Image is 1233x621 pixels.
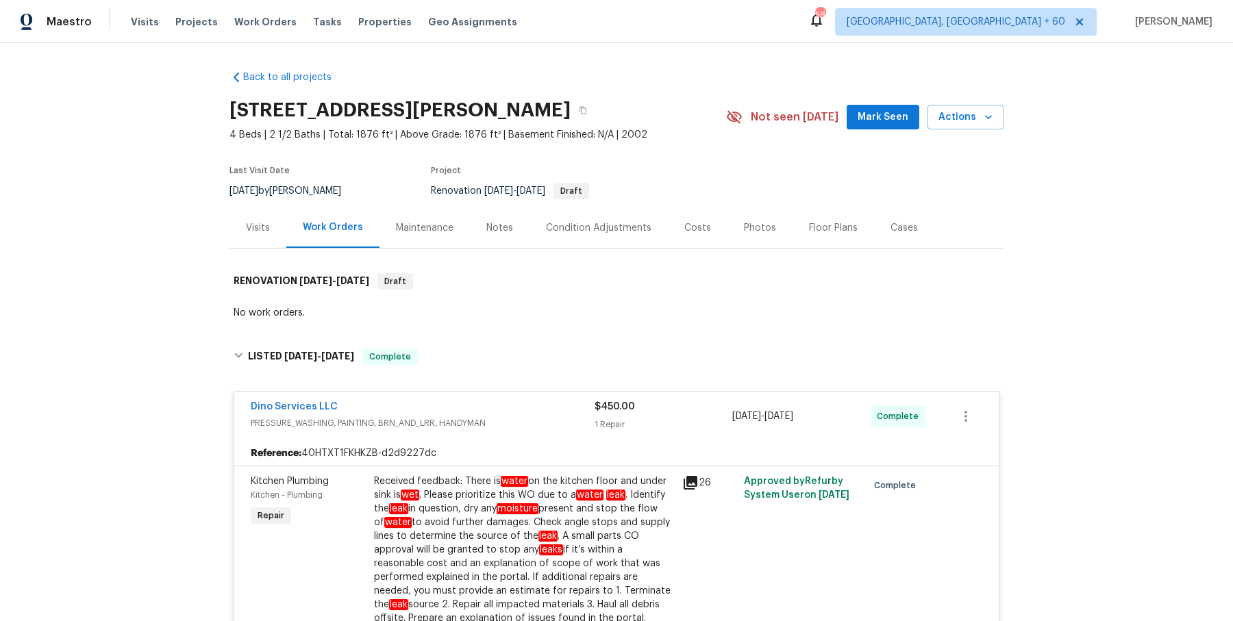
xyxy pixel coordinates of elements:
[234,273,369,290] h6: RENOVATION
[874,479,921,492] span: Complete
[1130,15,1212,29] span: [PERSON_NAME]
[229,183,358,199] div: by [PERSON_NAME]
[431,186,589,196] span: Renovation
[175,15,218,29] span: Projects
[131,15,159,29] span: Visits
[321,351,354,361] span: [DATE]
[809,221,858,235] div: Floor Plans
[819,490,849,500] span: [DATE]
[732,409,793,423] span: -
[389,503,408,514] em: leak
[516,186,545,196] span: [DATE]
[336,276,369,286] span: [DATE]
[313,17,342,27] span: Tasks
[47,15,92,29] span: Maestro
[401,490,419,500] em: wet
[303,220,363,234] div: Work Orders
[379,275,412,288] span: Draft
[497,503,538,514] em: moisture
[684,221,711,235] div: Costs
[284,351,354,361] span: -
[858,109,908,126] span: Mark Seen
[927,105,1004,130] button: Actions
[229,128,726,142] span: 4 Beds | 2 1/2 Baths | Total: 1876 ft² | Above Grade: 1876 ft² | Basement Finished: N/A | 2002
[546,221,651,235] div: Condition Adjustments
[877,409,924,423] span: Complete
[501,476,528,487] em: water
[251,491,323,499] span: Kitchen - Plumbing
[234,441,999,466] div: 40HTXT1FKHKZB-d2d9227dc
[389,599,408,610] em: leak
[428,15,517,29] span: Geo Assignments
[538,531,558,542] em: leak
[234,15,297,29] span: Work Orders
[284,351,317,361] span: [DATE]
[234,306,999,320] div: No work orders.
[251,446,301,460] b: Reference:
[251,402,338,411] a: Dino Services LLC
[299,276,332,286] span: [DATE]
[229,335,1004,379] div: LISTED [DATE]-[DATE]Complete
[251,416,595,430] span: PRESSURE_WASHING, PAINTING, BRN_AND_LRR, HANDYMAN
[764,411,793,421] span: [DATE]
[358,15,412,29] span: Properties
[484,186,513,196] span: [DATE]
[571,98,595,123] button: Copy Address
[595,402,635,411] span: $450.00
[229,71,361,84] a: Back to all projects
[396,221,453,235] div: Maintenance
[384,517,412,528] em: water
[484,186,545,196] span: -
[732,411,761,421] span: [DATE]
[251,477,329,486] span: Kitchen Plumbing
[364,350,416,364] span: Complete
[595,418,732,431] div: 1 Repair
[751,110,838,124] span: Not seen [DATE]
[891,221,918,235] div: Cases
[606,490,625,500] em: leak
[229,259,1004,303] div: RENOVATION [DATE]-[DATE]Draft
[486,221,513,235] div: Notes
[815,8,825,22] div: 586
[229,166,290,175] span: Last Visit Date
[744,221,776,235] div: Photos
[248,348,354,365] h6: LISTED
[229,186,258,196] span: [DATE]
[682,474,736,491] div: 26
[299,276,369,286] span: -
[246,221,270,235] div: Visits
[938,109,993,126] span: Actions
[539,544,563,555] em: leaks
[847,105,919,130] button: Mark Seen
[555,187,588,195] span: Draft
[252,509,290,522] span: Repair
[847,15,1065,29] span: [GEOGRAPHIC_DATA], [GEOGRAPHIC_DATA] + 60
[744,477,849,500] span: Approved by Refurby System User on
[431,166,461,175] span: Project
[576,490,603,500] em: water
[229,103,571,117] h2: [STREET_ADDRESS][PERSON_NAME]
